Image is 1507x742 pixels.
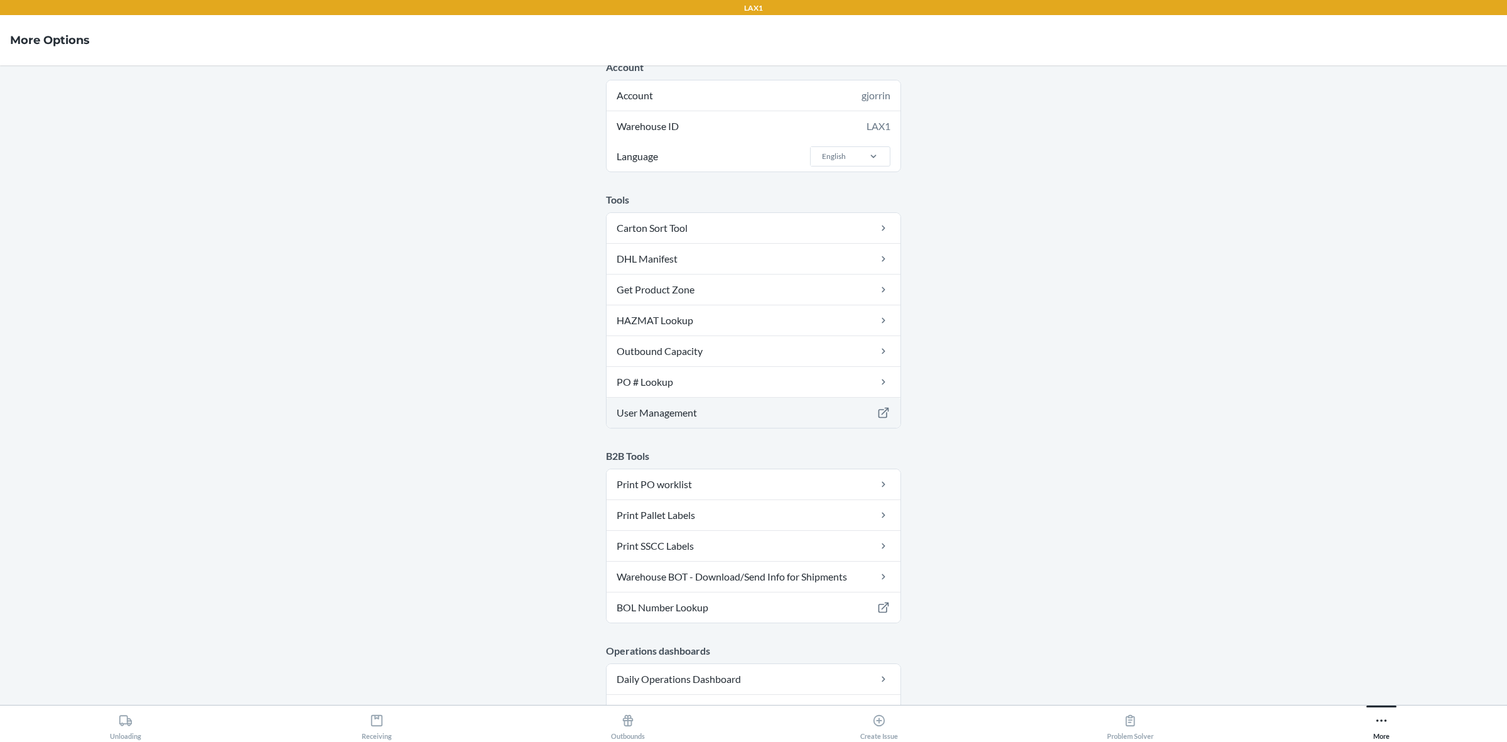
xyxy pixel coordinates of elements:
[10,32,90,48] h4: More Options
[607,398,900,428] a: User Management
[607,275,900,305] a: Get Product Zone
[862,88,890,103] div: gjorrin
[606,449,901,464] p: B2B Tools
[611,709,645,740] div: Outbounds
[607,531,900,561] a: Print SSCC Labels
[607,367,900,397] a: PO # Lookup
[753,706,1005,740] button: Create Issue
[744,3,763,14] p: LAX1
[607,80,900,111] div: Account
[1373,709,1390,740] div: More
[362,709,392,740] div: Receiving
[606,643,901,658] p: Operations dashboards
[1005,706,1256,740] button: Problem Solver
[502,706,753,740] button: Outbounds
[607,592,900,623] a: BOL Number Lookup
[821,151,822,162] input: LanguageEnglish
[615,141,660,172] span: Language
[860,709,898,740] div: Create Issue
[607,336,900,366] a: Outbound Capacity
[822,151,846,162] div: English
[606,60,901,75] p: Account
[110,709,141,740] div: Unloading
[606,192,901,207] p: Tools
[607,305,900,336] a: HAZMAT Lookup
[1107,709,1153,740] div: Problem Solver
[607,695,900,725] a: Forecasting & Planning Dashboard
[867,119,890,134] div: LAX1
[607,111,900,141] div: Warehouse ID
[607,244,900,274] a: DHL Manifest
[607,469,900,499] a: Print PO worklist
[607,500,900,530] a: Print Pallet Labels
[251,706,502,740] button: Receiving
[1256,706,1507,740] button: More
[607,664,900,694] a: Daily Operations Dashboard
[607,562,900,592] a: Warehouse BOT - Download/Send Info for Shipments
[607,213,900,243] a: Carton Sort Tool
